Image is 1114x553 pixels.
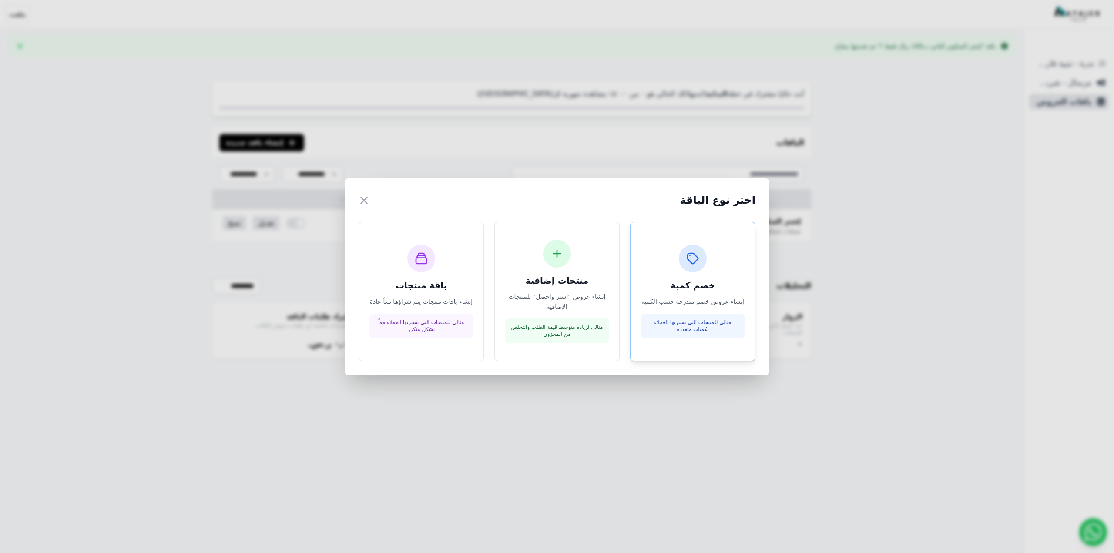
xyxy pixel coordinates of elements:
[505,292,609,312] p: إنشاء عروض "اشتر واحصل" للمنتجات الإضافية
[359,192,369,208] button: ×
[369,279,473,292] h3: باقة منتجات
[505,275,609,287] h3: منتجات إضافية
[680,193,755,207] h2: اختر نوع الباقة
[375,319,468,333] p: مثالي للمنتجات التي يشتريها العملاء معاً بشكل متكرر
[646,319,739,333] p: مثالي للمنتجات التي يشتريها العملاء بكميات متعددة
[510,324,604,338] p: مثالي لزيادة متوسط قيمة الطلب والتخلص من المخزون
[369,297,473,307] p: إنشاء باقات منتجات يتم شراؤها معاً عادة
[641,279,745,292] h3: خصم كمية
[641,297,745,307] p: إنشاء عروض خصم متدرجة حسب الكمية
